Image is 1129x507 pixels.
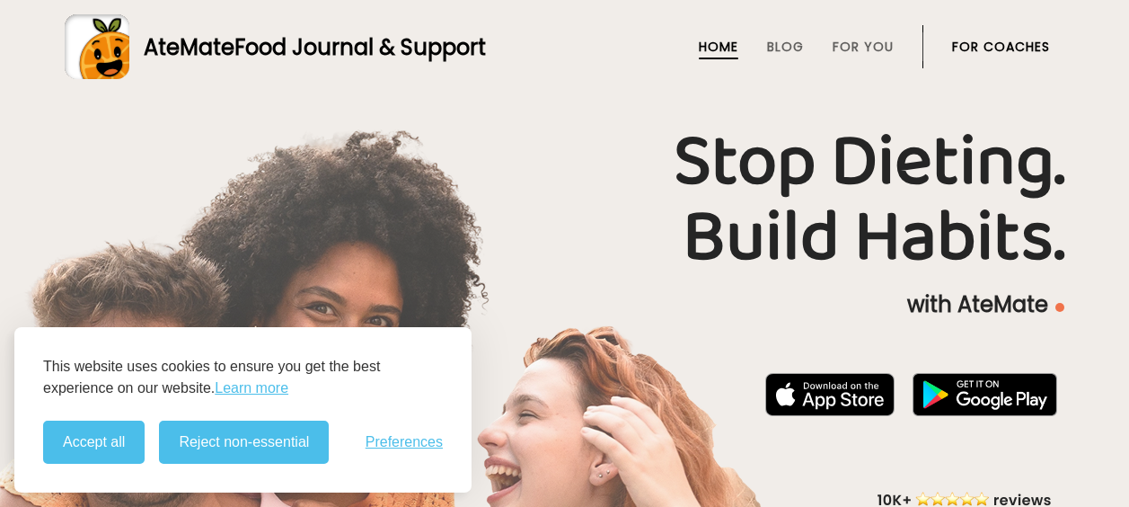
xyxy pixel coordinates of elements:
[65,290,1064,319] p: with AteMate
[159,421,329,464] button: Reject non-essential
[913,373,1057,416] img: badge-download-google.png
[767,40,804,54] a: Blog
[699,40,738,54] a: Home
[234,32,486,62] span: Food Journal & Support
[215,378,288,399] a: Learn more
[65,14,1064,79] a: AteMateFood Journal & Support
[952,40,1050,54] a: For Coaches
[129,31,486,63] div: AteMate
[366,434,443,450] span: Preferences
[765,373,895,416] img: badge-download-apple.svg
[833,40,894,54] a: For You
[366,434,443,450] button: Toggle preferences
[43,356,443,399] p: This website uses cookies to ensure you get the best experience on our website.
[43,421,145,464] button: Accept all cookies
[65,125,1064,276] h1: Stop Dieting. Build Habits.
